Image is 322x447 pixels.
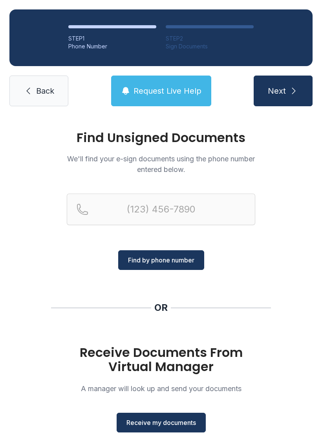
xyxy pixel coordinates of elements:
[67,131,255,144] h1: Find Unsigned Documents
[67,153,255,175] p: We'll find your e-sign documents using the phone number entered below.
[67,194,255,225] input: Reservation phone number
[268,85,286,96] span: Next
[166,35,254,42] div: STEP 2
[36,85,54,96] span: Back
[154,301,168,314] div: OR
[128,255,194,265] span: Find by phone number
[67,383,255,394] p: A manager will look up and send your documents
[68,42,156,50] div: Phone Number
[126,418,196,427] span: Receive my documents
[134,85,201,96] span: Request Live Help
[68,35,156,42] div: STEP 1
[67,345,255,374] h1: Receive Documents From Virtual Manager
[166,42,254,50] div: Sign Documents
